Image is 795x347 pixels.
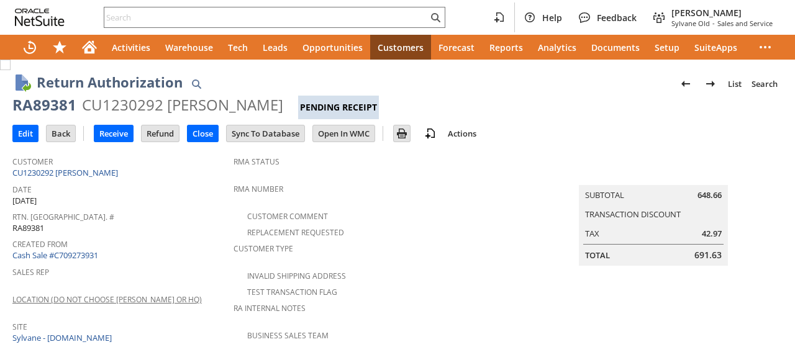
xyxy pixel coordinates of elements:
a: RMA Number [234,184,283,194]
a: Created From [12,239,68,250]
a: Sales Rep [12,267,49,277]
a: Transaction Discount [585,209,681,220]
span: Documents [591,42,640,53]
input: Receive [94,125,133,142]
span: Help [542,12,562,24]
span: Opportunities [302,42,363,53]
span: Sales and Service [717,19,773,28]
span: [DATE] [12,195,37,207]
a: Reports [482,35,530,60]
a: Leads [255,35,295,60]
input: Sync To Database [227,125,304,142]
a: Setup [647,35,687,60]
span: Forecast [438,42,475,53]
a: Total [585,250,610,261]
a: Opportunities [295,35,370,60]
a: Activities [104,35,158,60]
a: SuiteApps [687,35,745,60]
svg: logo [15,9,65,26]
svg: Shortcuts [52,40,67,55]
input: Edit [13,125,38,142]
svg: Search [428,10,443,25]
input: Print [394,125,410,142]
img: Next [703,76,718,91]
a: CU1230292 [PERSON_NAME] [12,167,121,178]
a: Home [75,35,104,60]
svg: Home [82,40,97,55]
span: Tech [228,42,248,53]
a: Customer Type [234,243,293,254]
a: Location (Do Not Choose [PERSON_NAME] or HQ) [12,294,202,305]
a: Rtn. [GEOGRAPHIC_DATA]. # [12,212,114,222]
a: Forecast [431,35,482,60]
img: Quick Find [189,76,204,91]
input: Open In WMC [313,125,375,142]
div: CU1230292 [PERSON_NAME] [82,95,283,115]
a: Customer Comment [247,211,328,222]
svg: Recent Records [22,40,37,55]
input: Back [47,125,75,142]
span: [PERSON_NAME] [671,7,773,19]
div: More menus [750,35,780,60]
a: RA Internal Notes [234,303,306,313]
span: Setup [655,42,679,53]
a: Date [12,184,32,195]
a: RMA Status [234,156,279,167]
span: Sylvane Old [671,19,710,28]
span: RA89381 [12,222,44,234]
a: Replacement Requested [247,227,344,238]
span: Customers [378,42,424,53]
span: SuiteApps [694,42,737,53]
div: Pending Receipt [298,96,379,119]
span: Feedback [597,12,637,24]
a: Invalid Shipping Address [247,271,346,281]
input: Close [188,125,218,142]
a: Warehouse [158,35,220,60]
a: Subtotal [585,189,624,201]
span: 648.66 [697,189,722,201]
a: Test Transaction Flag [247,287,337,297]
a: Tech [220,35,255,60]
a: Recent Records [15,35,45,60]
a: Customers [370,35,431,60]
input: Refund [142,125,179,142]
span: Reports [489,42,523,53]
a: Site [12,322,27,332]
span: 42.97 [702,228,722,240]
input: Search [104,10,428,25]
a: Cash Sale #C709273931 [12,250,98,261]
a: Search [747,74,783,94]
caption: Summary [579,165,728,185]
a: Actions [443,128,481,139]
a: Documents [584,35,647,60]
img: add-record.svg [423,126,438,141]
span: 691.63 [694,249,722,261]
a: Customer [12,156,53,167]
h1: Return Authorization [37,72,183,92]
a: Business Sales Team [247,330,329,341]
div: RA89381 [12,95,76,115]
a: Analytics [530,35,584,60]
span: Leads [263,42,288,53]
a: Sylvane - [DOMAIN_NAME] [12,332,115,343]
span: - [712,19,715,28]
img: Previous [678,76,693,91]
a: Tax [585,228,599,239]
a: List [723,74,747,94]
span: Activities [112,42,150,53]
span: Warehouse [165,42,213,53]
span: Analytics [538,42,576,53]
img: Print [394,126,409,141]
div: Shortcuts [45,35,75,60]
